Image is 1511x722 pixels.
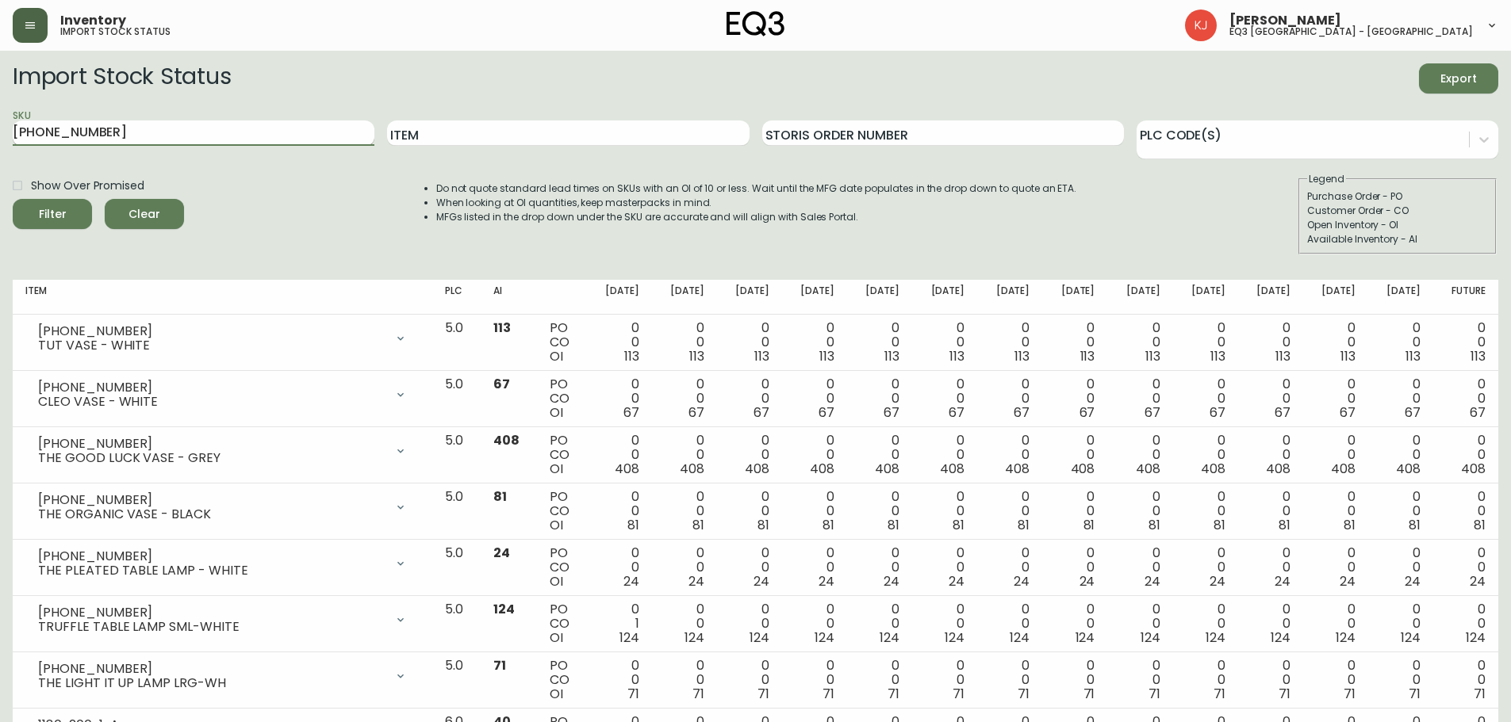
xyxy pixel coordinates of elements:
span: 71 [1474,685,1486,703]
li: When looking at OI quantities, keep masterpacks in mind. [436,196,1077,210]
span: 408 [493,431,520,449]
div: 0 0 [1055,377,1095,420]
div: 0 0 [990,602,1030,645]
span: 113 [493,319,511,337]
span: 67 [493,375,510,393]
div: 0 0 [730,659,769,701]
div: 0 0 [1381,321,1421,364]
div: Filter [39,204,67,224]
div: THE ORGANIC VASE - BLACK [38,507,385,521]
span: 24 [1470,572,1486,590]
div: 0 0 [925,490,965,533]
div: 0 0 [1316,321,1356,364]
span: 71 [1409,685,1421,703]
div: PO CO [550,546,573,589]
span: 408 [745,460,769,478]
div: TRUFFLE TABLE LAMP SML-WHITE [38,620,385,634]
div: 0 0 [795,434,834,476]
div: 0 0 [1381,602,1421,645]
span: 124 [880,628,899,647]
div: 0 0 [1446,377,1486,420]
span: 24 [1145,572,1160,590]
th: [DATE] [1238,280,1303,315]
span: 71 [1279,685,1290,703]
span: 113 [689,347,704,365]
div: 0 0 [600,659,639,701]
div: 0 0 [990,659,1030,701]
div: 0 0 [1055,434,1095,476]
span: 81 [757,516,769,534]
div: 0 0 [860,490,899,533]
div: [PHONE_NUMBER]TRUFFLE TABLE LAMP SML-WHITE [25,602,420,637]
div: 0 0 [665,377,704,420]
span: 124 [1206,628,1225,647]
span: 408 [1461,460,1486,478]
span: 71 [1214,685,1225,703]
span: 71 [888,685,899,703]
span: 408 [1071,460,1095,478]
span: 67 [1210,403,1225,422]
div: 0 0 [730,490,769,533]
span: 124 [685,628,704,647]
span: 24 [1405,572,1421,590]
th: [DATE] [1042,280,1107,315]
div: 0 0 [730,321,769,364]
div: 0 0 [1446,434,1486,476]
div: 0 0 [600,546,639,589]
span: 67 [1275,403,1290,422]
span: 24 [1210,572,1225,590]
span: 124 [1336,628,1356,647]
span: 67 [688,403,704,422]
span: 124 [815,628,834,647]
div: [PHONE_NUMBER]THE PLEATED TABLE LAMP - WHITE [25,546,420,581]
div: 0 0 [860,659,899,701]
div: 0 0 [860,546,899,589]
span: 67 [754,403,769,422]
span: 24 [688,572,704,590]
span: Export [1432,69,1486,89]
div: 0 0 [1120,377,1160,420]
span: 24 [819,572,834,590]
div: PO CO [550,490,573,533]
div: THE PLEATED TABLE LAMP - WHITE [38,563,385,578]
span: Show Over Promised [31,178,144,194]
span: 81 [1149,516,1160,534]
div: 0 0 [1055,490,1095,533]
div: 0 0 [1316,490,1356,533]
div: 0 0 [730,434,769,476]
div: 0 0 [665,659,704,701]
span: 67 [884,403,899,422]
div: 0 0 [600,321,639,364]
span: 81 [1214,516,1225,534]
th: [DATE] [587,280,652,315]
span: 408 [810,460,834,478]
span: 113 [1471,347,1486,365]
span: 124 [1010,628,1030,647]
div: 0 0 [1185,434,1225,476]
div: Available Inventory - AI [1307,232,1488,246]
img: logo [727,11,785,36]
span: OI [550,347,563,365]
span: 408 [1201,460,1225,478]
th: PLC [432,280,481,315]
span: 113 [1145,347,1160,365]
div: 0 0 [1446,490,1486,533]
span: 71 [692,685,704,703]
div: 0 0 [925,659,965,701]
div: 0 0 [1185,377,1225,420]
span: OI [550,403,563,422]
span: OI [550,460,563,478]
button: Export [1419,63,1498,94]
div: [PHONE_NUMBER] [38,605,385,620]
div: 0 0 [1251,659,1290,701]
div: 0 0 [1446,321,1486,364]
th: [DATE] [1368,280,1433,315]
div: 0 0 [925,546,965,589]
div: PO CO [550,321,573,364]
span: 71 [953,685,965,703]
span: OI [550,572,563,590]
div: 0 0 [1185,602,1225,645]
button: Clear [105,199,184,229]
div: 0 0 [1381,490,1421,533]
div: 0 0 [1120,434,1160,476]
